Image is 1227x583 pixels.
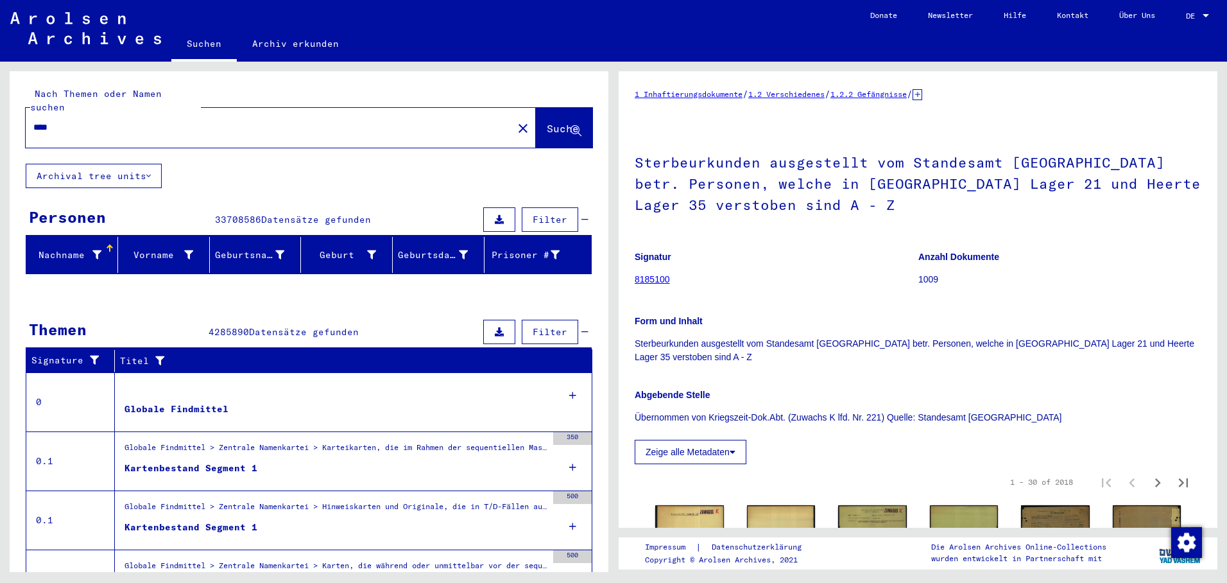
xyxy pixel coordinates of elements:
div: Geburt‏ [306,245,392,265]
td: 0 [26,372,115,431]
img: Arolsen_neg.svg [10,12,161,44]
mat-icon: close [515,121,531,136]
div: Vorname [123,245,209,265]
span: Suche [547,122,579,135]
h1: Sterbeurkunden ausgestellt vom Standesamt [GEOGRAPHIC_DATA] betr. Personen, welche in [GEOGRAPHIC... [635,133,1201,232]
span: / [907,88,913,100]
td: 0.1 [26,431,115,491]
mat-header-cell: Vorname [118,237,210,273]
span: Filter [533,326,567,338]
span: / [825,88,830,100]
a: Suchen [171,28,237,62]
button: Suche [536,108,592,148]
div: Globale Findmittel [124,403,228,416]
p: Übernommen von Kriegszeit-Dok.Abt. (Zuwachs K lfd. Nr. 221) Quelle: Standesamt [GEOGRAPHIC_DATA] [635,411,1201,424]
div: | [645,541,817,554]
a: Archiv erkunden [237,28,354,59]
span: / [742,88,748,100]
button: First page [1094,469,1119,495]
div: Signature [31,351,117,371]
div: Themen [29,318,87,341]
div: Kartenbestand Segment 1 [124,462,257,475]
div: Geburtsdatum [398,245,484,265]
td: 0.1 [26,491,115,550]
div: Geburt‏ [306,248,376,262]
b: Abgebende Stelle [635,390,710,400]
img: 001.jpg [838,505,907,571]
mat-header-cell: Geburtsname [210,237,302,273]
p: Sterbeurkunden ausgestellt vom Standesamt [GEOGRAPHIC_DATA] betr. Personen, welche in [GEOGRAPHIC... [635,337,1201,364]
div: Prisoner # [490,245,576,265]
div: Titel [120,354,567,368]
p: 1009 [918,273,1201,286]
button: Next page [1145,469,1171,495]
div: Titel [120,351,579,371]
a: 1 Inhaftierungsdokumente [635,89,742,99]
div: Geburtsdatum [398,248,468,262]
div: Globale Findmittel > Zentrale Namenkartei > Karteikarten, die im Rahmen der sequentiellen Massend... [124,442,547,460]
div: Globale Findmittel > Zentrale Namenkartei > Karten, die während oder unmittelbar vor der sequenti... [124,560,547,578]
span: 33708586 [215,214,261,225]
div: 500 [553,550,592,563]
span: 4285890 [209,326,249,338]
div: Kartenbestand Segment 1 [124,521,257,534]
button: Filter [522,320,578,344]
mat-header-cell: Nachname [26,237,118,273]
div: Globale Findmittel > Zentrale Namenkartei > Hinweiskarten und Originale, die in T/D-Fällen aufgef... [124,501,547,519]
span: Filter [533,214,567,225]
button: Archival tree units [26,164,162,188]
button: Clear [510,115,536,141]
img: yv_logo.png [1156,537,1205,569]
mat-header-cell: Geburt‏ [301,237,393,273]
b: Anzahl Dokumente [918,252,999,262]
img: Zustimmung ändern [1171,527,1202,558]
b: Signatur [635,252,671,262]
span: Datensätze gefunden [261,214,371,225]
mat-header-cell: Geburtsdatum [393,237,485,273]
div: Nachname [31,248,101,262]
p: Die Arolsen Archives Online-Collections [931,541,1106,553]
p: Copyright © Arolsen Archives, 2021 [645,554,817,566]
div: Vorname [123,248,193,262]
img: 002.jpg [930,505,999,572]
a: 8185100 [635,274,670,284]
button: Last page [1171,469,1196,495]
p: wurden entwickelt in Partnerschaft mit [931,553,1106,564]
div: Nachname [31,245,117,265]
a: 1.2.2 Gefängnisse [830,89,907,99]
div: 500 [553,491,592,504]
a: 1.2 Verschiedenes [748,89,825,99]
b: Form und Inhalt [635,316,703,326]
div: Prisoner # [490,248,560,262]
div: Signature [31,354,105,367]
button: Previous page [1119,469,1145,495]
a: Impressum [645,541,696,554]
div: Personen [29,205,106,229]
a: Datenschutzerklärung [701,541,817,554]
div: Zustimmung ändern [1171,526,1201,557]
div: Geburtsname [215,248,285,262]
mat-label: Nach Themen oder Namen suchen [30,88,162,113]
div: 350 [553,432,592,445]
mat-header-cell: Prisoner # [485,237,591,273]
span: DE [1186,12,1200,21]
div: Geburtsname [215,245,301,265]
button: Zeige alle Metadaten [635,440,746,464]
button: Filter [522,207,578,232]
img: 001.jpg [1021,505,1090,556]
span: Datensätze gefunden [249,326,359,338]
img: 002.jpg [1113,505,1181,555]
div: 1 – 30 of 2018 [1010,476,1073,488]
